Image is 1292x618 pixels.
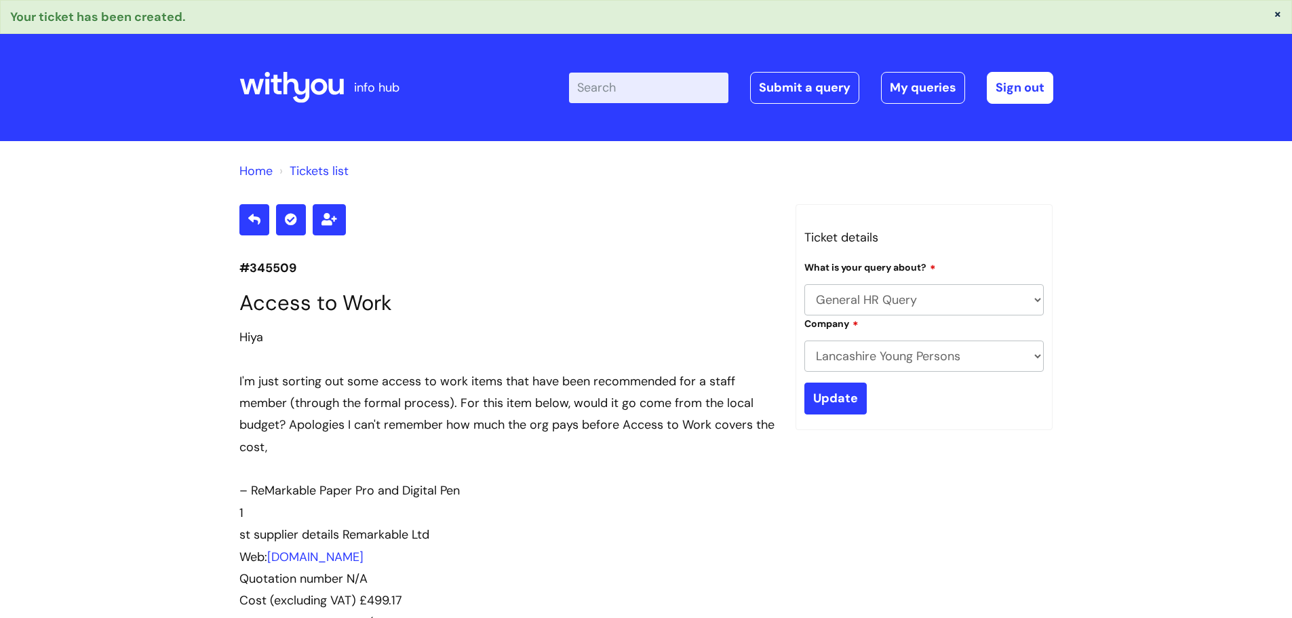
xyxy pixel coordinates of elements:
h1: Access to Work [239,290,775,315]
p: #345509 [239,257,775,279]
a: Submit a query [750,72,859,103]
a: Sign out [987,72,1053,103]
div: Quotation number N/A [239,568,775,590]
label: What is your query about? [804,260,936,273]
a: Tickets list [290,163,349,179]
input: Update [804,383,867,414]
a: Home [239,163,273,179]
p: info hub [354,77,399,98]
a: My queries [881,72,965,103]
div: Cost (excluding VAT) £499.17 [239,590,775,611]
div: st supplier details Remarkable Ltd [239,524,775,545]
li: Solution home [239,160,273,182]
div: Web: [239,546,775,568]
a: [DOMAIN_NAME] [267,549,364,565]
input: Search [569,73,728,102]
h3: Ticket details [804,227,1044,248]
li: Tickets list [276,160,349,182]
div: – ReMarkable Paper Pro and Digital Pen [239,480,775,501]
div: | - [569,72,1053,103]
label: Company [804,316,859,330]
div: Hiya [239,326,775,348]
div: I'm just sorting out some access to work items that have been recommended for a staff member (thr... [239,370,775,459]
div: 1 [239,502,775,524]
button: × [1274,7,1282,20]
